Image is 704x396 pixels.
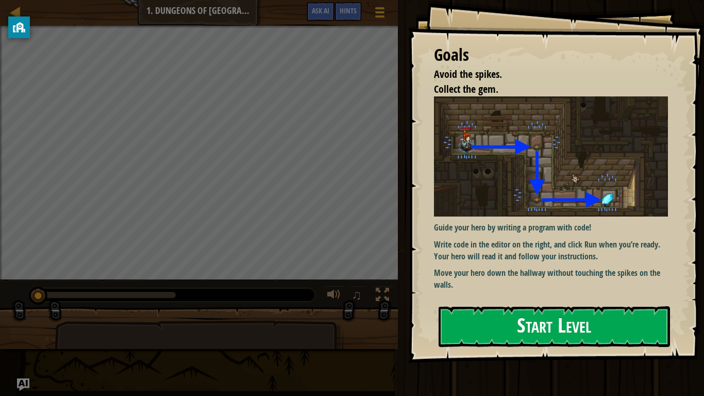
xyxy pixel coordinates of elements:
[307,2,334,21] button: Ask AI
[312,6,329,15] span: Ask AI
[434,82,498,96] span: Collect the gem.
[421,82,665,97] li: Collect the gem.
[421,67,665,82] li: Avoid the spikes.
[372,286,393,307] button: Toggle fullscreen
[434,43,668,67] div: Goals
[340,6,357,15] span: Hints
[439,306,670,347] button: Start Level
[434,96,668,217] img: Dungeons of kithgard
[367,2,393,26] button: Show game menu
[324,286,344,307] button: Adjust volume
[434,67,502,81] span: Avoid the spikes.
[351,287,362,303] span: ♫
[8,16,30,38] button: privacy banner
[434,239,668,262] p: Write code in the editor on the right, and click Run when you’re ready. Your hero will read it an...
[434,267,668,291] p: Move your hero down the hallway without touching the spikes on the walls.
[434,222,668,234] p: Guide your hero by writing a program with code!
[17,378,29,391] button: Ask AI
[349,286,367,307] button: ♫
